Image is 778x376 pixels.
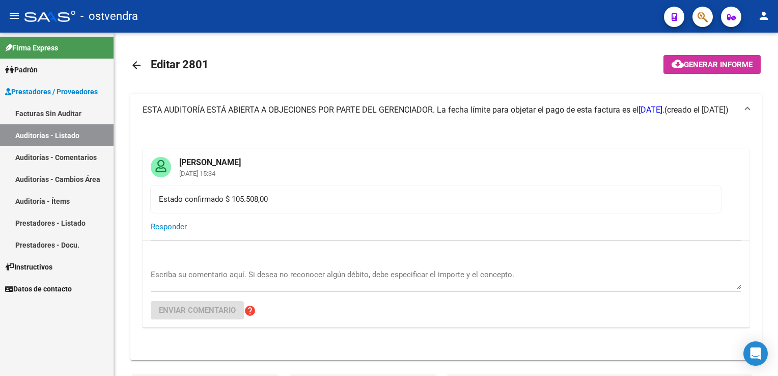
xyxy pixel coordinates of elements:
[5,86,98,97] span: Prestadores / Proveedores
[638,105,664,115] span: [DATE].
[743,341,768,366] div: Open Intercom Messenger
[5,283,72,294] span: Datos de contacto
[130,94,762,126] mat-expansion-panel-header: ESTA AUDITORÍA ESTÁ ABIERTA A OBJECIONES POR PARTE DEL GERENCIADOR. La fecha límite para objetar ...
[5,261,52,273] span: Instructivos
[664,104,729,116] span: (creado el [DATE])
[171,170,249,177] mat-card-subtitle: [DATE] 15:34
[5,64,38,75] span: Padrón
[130,126,762,360] div: ESTA AUDITORÍA ESTÁ ABIERTA A OBJECIONES POR PARTE DEL GERENCIADOR. La fecha límite para objetar ...
[151,218,187,236] button: Responder
[672,58,684,70] mat-icon: cloud_download
[151,222,187,231] span: Responder
[151,301,244,319] button: Enviar comentario
[80,5,138,28] span: - ostvendra
[758,10,770,22] mat-icon: person
[143,105,664,115] span: ESTA AUDITORÍA ESTÁ ABIERTA A OBJECIONES POR PARTE DEL GERENCIADOR. La fecha límite para objetar ...
[244,305,256,317] mat-icon: help
[151,58,209,71] span: Editar 2801
[171,149,249,168] mat-card-title: [PERSON_NAME]
[684,60,753,69] span: Generar informe
[5,42,58,53] span: Firma Express
[8,10,20,22] mat-icon: menu
[159,306,236,315] span: Enviar comentario
[130,59,143,71] mat-icon: arrow_back
[159,194,713,205] div: Estado confirmado $ 105.508,00
[663,55,761,74] button: Generar informe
